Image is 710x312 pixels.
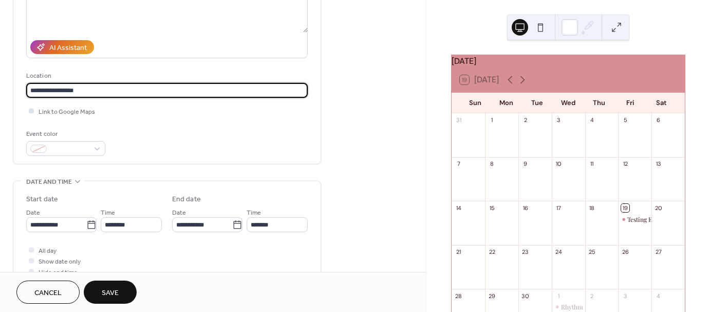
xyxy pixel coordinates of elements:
[646,93,677,113] div: Sat
[621,292,629,300] div: 3
[84,281,137,304] button: Save
[655,292,662,300] div: 4
[561,303,600,311] div: Rhythm Starts
[588,204,596,212] div: 18
[555,204,563,212] div: 17
[621,116,629,124] div: 5
[588,160,596,168] div: 11
[588,116,596,124] div: 4
[522,93,553,113] div: Tue
[621,248,629,256] div: 26
[16,281,80,304] button: Cancel
[491,93,521,113] div: Mon
[655,116,662,124] div: 6
[172,194,201,205] div: End date
[455,160,462,168] div: 7
[26,194,58,205] div: Start date
[455,204,462,212] div: 14
[521,160,529,168] div: 9
[521,204,529,212] div: 16
[555,248,563,256] div: 24
[655,248,662,256] div: 27
[655,160,662,168] div: 13
[555,160,563,168] div: 10
[452,55,685,67] div: [DATE]
[39,256,81,267] span: Show date only
[488,248,496,256] div: 22
[455,292,462,300] div: 28
[102,288,119,299] span: Save
[621,204,629,212] div: 19
[455,248,462,256] div: 21
[555,292,563,300] div: 1
[627,215,664,224] div: Testing Event
[34,288,62,299] span: Cancel
[488,160,496,168] div: 8
[521,292,529,300] div: 30
[521,116,529,124] div: 2
[555,116,563,124] div: 3
[39,246,57,256] span: All day
[26,207,40,218] span: Date
[614,93,645,113] div: Fri
[26,129,103,140] div: Event color
[39,267,78,278] span: Hide end time
[521,248,529,256] div: 23
[552,303,585,311] div: Rhythm Starts
[488,116,496,124] div: 1
[49,43,87,54] div: AI Assistant
[30,40,94,54] button: AI Assistant
[655,204,662,212] div: 20
[26,71,306,81] div: Location
[621,160,629,168] div: 12
[488,292,496,300] div: 29
[101,207,115,218] span: Time
[172,207,186,218] span: Date
[588,292,596,300] div: 2
[455,116,462,124] div: 31
[584,93,614,113] div: Thu
[588,248,596,256] div: 25
[26,177,72,187] span: Date and time
[39,107,95,117] span: Link to Google Maps
[488,204,496,212] div: 15
[247,207,261,218] span: Time
[618,215,651,224] div: Testing Event
[460,93,491,113] div: Sun
[553,93,584,113] div: Wed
